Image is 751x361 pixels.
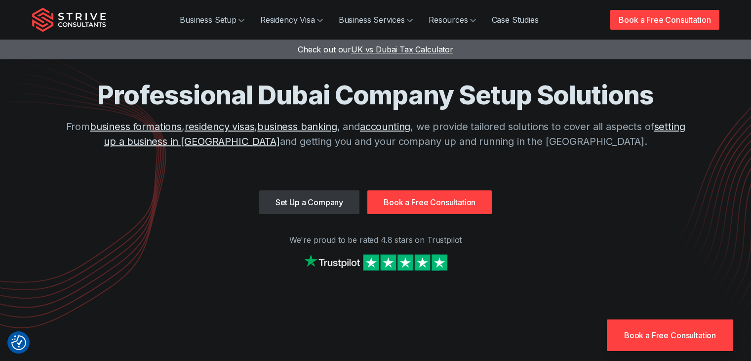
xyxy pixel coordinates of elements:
a: Book a Free Consultation [367,190,492,214]
a: Residency Visa [252,10,331,30]
a: Book a Free Consultation [607,319,733,351]
img: Revisit consent button [11,335,26,350]
img: Strive on Trustpilot [302,252,450,273]
a: residency visas [185,121,255,133]
a: Case Studies [484,10,547,30]
a: accounting [360,121,410,133]
p: From , , , and , we provide tailored solutions to cover all aspects of and getting you and your c... [60,119,692,149]
a: Business Setup [172,10,252,30]
button: Consent Preferences [11,335,26,350]
a: business formations [90,121,182,133]
span: UK vs Dubai Tax Calculator [351,45,453,54]
a: Book a Free Consultation [610,10,719,30]
a: Set Up a Company [259,190,359,214]
h1: Professional Dubai Company Setup Solutions [60,79,692,111]
a: business banking [257,121,337,133]
p: We're proud to be rated 4.8 stars on Trustpilot [32,234,719,246]
a: Resources [421,10,484,30]
img: Strive Consultants [32,7,106,32]
a: Check out ourUK vs Dubai Tax Calculator [298,45,453,54]
a: Business Services [331,10,421,30]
